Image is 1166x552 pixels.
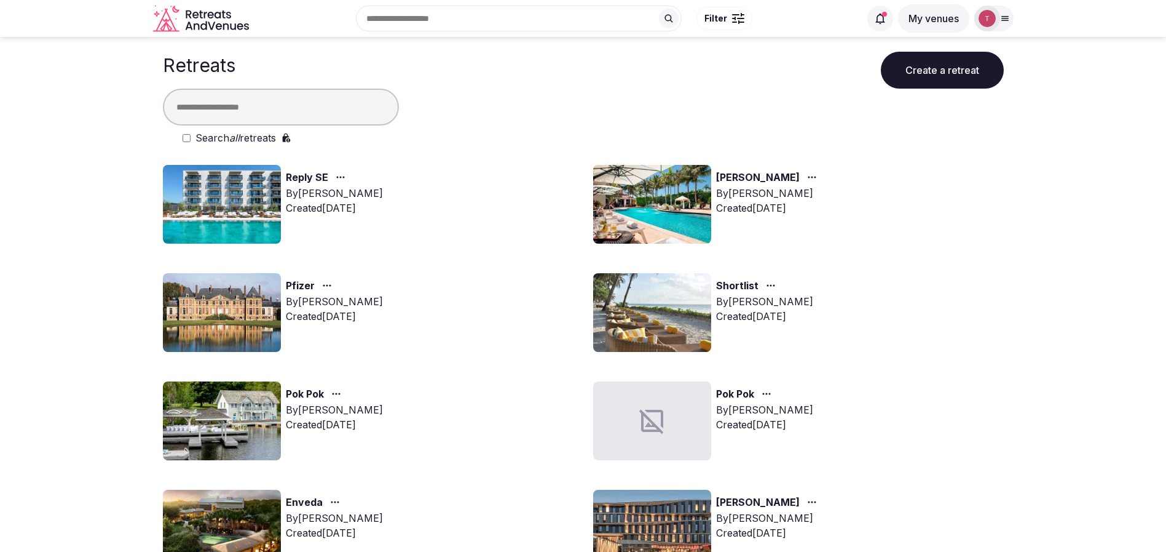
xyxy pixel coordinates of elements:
img: Top retreat image for the retreat: Sponzo [593,165,711,244]
div: Created [DATE] [286,201,383,215]
div: Created [DATE] [716,417,813,432]
div: Created [DATE] [716,201,822,215]
div: By [PERSON_NAME] [286,511,383,526]
a: Pok Pok [286,386,324,402]
a: [PERSON_NAME] [716,495,800,511]
div: Created [DATE] [716,526,822,540]
a: Shortlist [716,278,758,294]
div: By [PERSON_NAME] [716,294,813,309]
button: My venues [898,4,969,33]
a: Reply SE [286,170,328,186]
svg: Retreats and Venues company logo [153,5,251,33]
div: By [PERSON_NAME] [716,511,822,526]
label: Search retreats [195,130,276,145]
div: By [PERSON_NAME] [716,186,822,201]
div: Created [DATE] [716,309,813,324]
img: Top retreat image for the retreat: Reply SE [163,165,281,244]
a: Enveda [286,495,323,511]
button: Create a retreat [881,52,1004,89]
div: By [PERSON_NAME] [286,402,383,417]
a: My venues [898,12,969,25]
img: Top retreat image for the retreat: Pfizer [163,273,281,352]
img: Thiago Martins [979,10,996,27]
a: Visit the homepage [153,5,251,33]
a: Pok Pok [716,386,754,402]
button: Filter [696,7,752,30]
div: Created [DATE] [286,526,383,540]
div: Created [DATE] [286,417,383,432]
img: Top retreat image for the retreat: Shortlist [593,273,711,352]
a: Pfizer [286,278,315,294]
a: [PERSON_NAME] [716,170,800,186]
h1: Retreats [163,54,235,76]
div: Created [DATE] [286,309,383,324]
span: Filter [704,12,727,25]
div: By [PERSON_NAME] [286,294,383,309]
em: all [229,132,240,144]
div: By [PERSON_NAME] [716,402,813,417]
img: Top retreat image for the retreat: Pok Pok [163,382,281,460]
div: By [PERSON_NAME] [286,186,383,201]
